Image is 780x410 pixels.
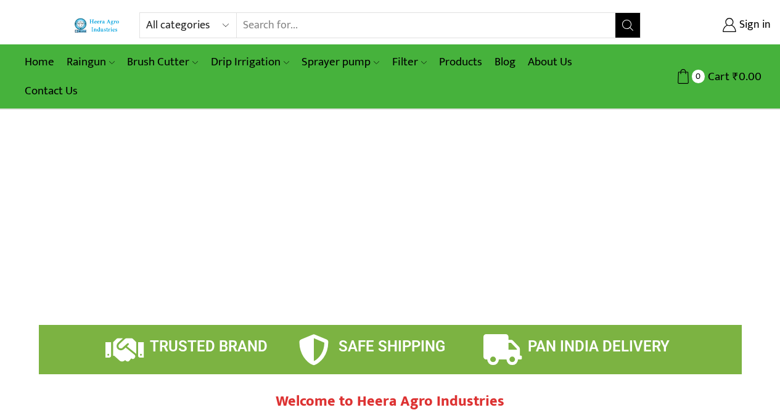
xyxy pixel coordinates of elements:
[339,338,445,355] span: SAFE SHIPPING
[528,338,670,355] span: PAN INDIA DELIVERY
[433,47,488,76] a: Products
[205,47,295,76] a: Drip Irrigation
[705,68,729,85] span: Cart
[736,17,771,33] span: Sign in
[733,67,739,86] span: ₹
[121,47,204,76] a: Brush Cutter
[295,47,385,76] a: Sprayer pump
[237,13,615,38] input: Search for...
[522,47,578,76] a: About Us
[60,47,121,76] a: Raingun
[733,67,762,86] bdi: 0.00
[18,76,84,105] a: Contact Us
[18,47,60,76] a: Home
[659,14,771,36] a: Sign in
[150,338,268,355] span: TRUSTED BRAND
[653,65,762,88] a: 0 Cart ₹0.00
[615,13,640,38] button: Search button
[488,47,522,76] a: Blog
[692,70,705,83] span: 0
[386,47,433,76] a: Filter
